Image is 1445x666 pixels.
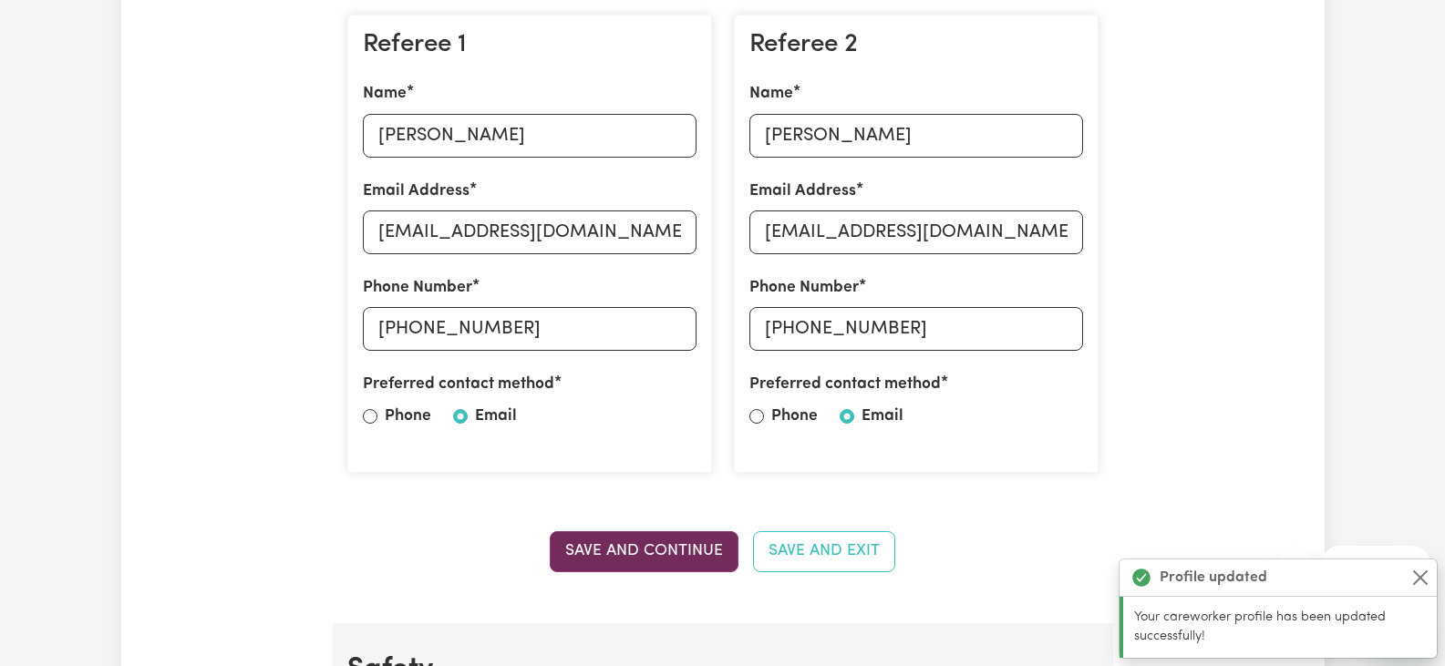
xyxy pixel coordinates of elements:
[363,276,472,300] label: Phone Number
[753,531,895,571] button: Save and Exit
[749,373,941,396] label: Preferred contact method
[363,179,470,203] label: Email Address
[550,531,738,571] button: Save and Continue
[862,405,903,428] label: Email
[749,276,859,300] label: Phone Number
[1134,608,1426,647] p: Your careworker profile has been updated successfully!
[749,179,856,203] label: Email Address
[11,13,110,27] span: Need any help?
[363,30,697,61] h3: Referee 1
[749,30,1083,61] h3: Referee 2
[475,405,517,428] label: Email
[1321,546,1430,586] iframe: Message from company
[363,373,554,396] label: Preferred contact method
[1409,567,1431,589] button: Close
[385,405,431,428] label: Phone
[1160,567,1267,589] strong: Profile updated
[363,82,407,106] label: Name
[771,405,818,428] label: Phone
[1277,549,1314,586] iframe: Close message
[749,82,793,106] label: Name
